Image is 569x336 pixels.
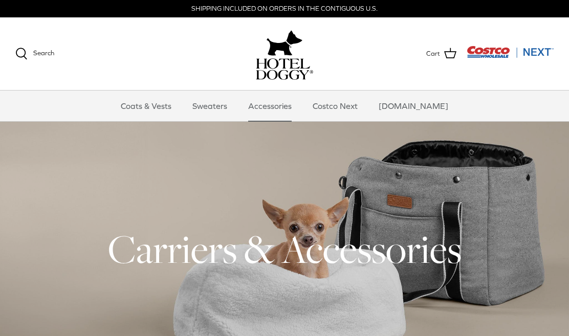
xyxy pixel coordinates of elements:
[303,91,367,121] a: Costco Next
[15,48,54,60] a: Search
[239,91,301,121] a: Accessories
[426,49,440,59] span: Cart
[33,49,54,57] span: Search
[256,28,313,80] a: hoteldoggy.com hoteldoggycom
[467,52,554,60] a: Visit Costco Next
[267,28,302,58] img: hoteldoggy.com
[183,91,236,121] a: Sweaters
[467,46,554,58] img: Costco Next
[112,91,181,121] a: Coats & Vests
[256,58,313,80] img: hoteldoggycom
[15,224,554,274] h1: Carriers & Accessories
[369,91,457,121] a: [DOMAIN_NAME]
[426,47,456,60] a: Cart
